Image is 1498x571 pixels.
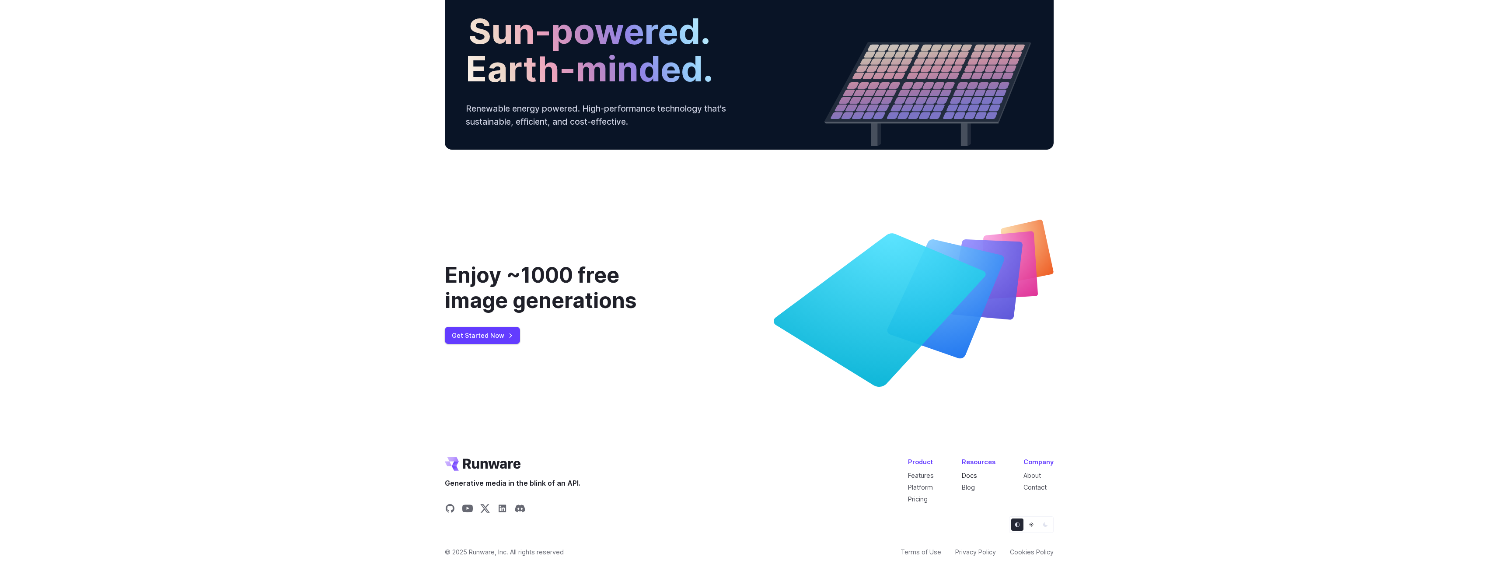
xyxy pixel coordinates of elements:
a: Share on LinkedIn [497,503,508,516]
a: Blog [962,483,975,491]
div: Product [908,457,934,467]
a: Privacy Policy [955,547,996,557]
a: Go to / [445,457,521,471]
a: Share on YouTube [462,503,473,516]
a: Get Started Now [445,327,520,344]
ul: Theme selector [1009,516,1054,533]
a: Share on Discord [515,503,525,516]
a: Docs [962,472,977,479]
a: Features [908,472,934,479]
a: Pricing [908,495,928,503]
div: Enjoy ~1000 free image generations [445,263,683,313]
a: Cookies Policy [1010,547,1054,557]
button: Dark [1039,518,1051,531]
a: Share on GitHub [445,503,455,516]
span: © 2025 Runware, Inc. All rights reserved [445,547,564,557]
span: Generative media in the blink of an API. [445,478,580,489]
a: Contact [1023,483,1047,491]
button: Default [1011,518,1023,531]
a: About [1023,472,1041,479]
a: Terms of Use [901,547,941,557]
a: Share on X [480,503,490,516]
p: Renewable energy powered. High-performance technology that's sustainable, efficient, and cost-eff... [466,102,749,129]
div: Resources [962,457,995,467]
a: Platform [908,483,933,491]
button: Light [1025,518,1037,531]
div: Company [1023,457,1054,467]
h2: Sun-powered. Earth-minded. [466,12,713,88]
